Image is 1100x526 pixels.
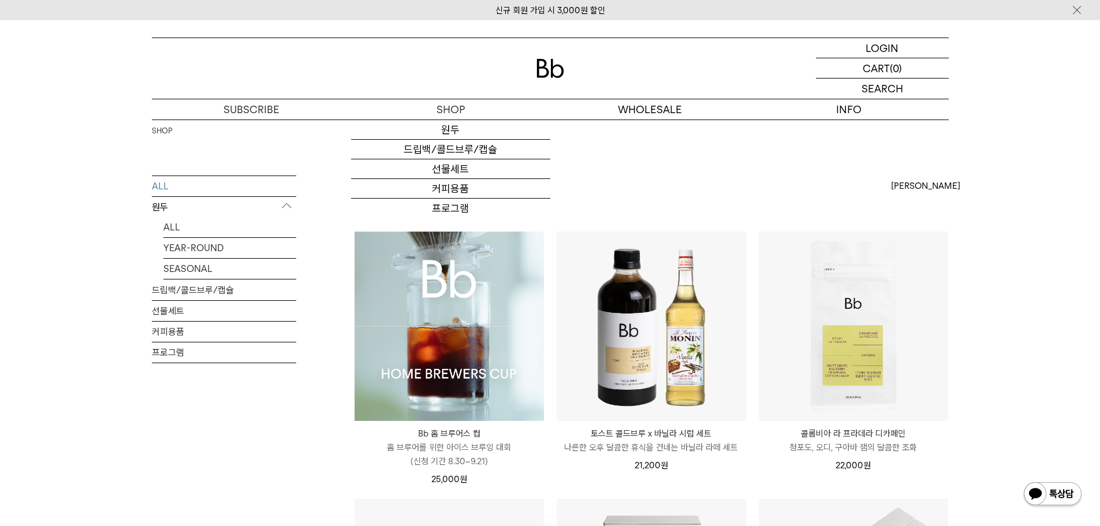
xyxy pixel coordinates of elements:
a: ALL [163,217,296,237]
p: 나른한 오후 달콤한 휴식을 건네는 바닐라 라떼 세트 [557,441,746,454]
p: WHOLESALE [550,99,750,120]
a: 커피용품 [351,179,550,199]
a: 선물세트 [152,301,296,321]
a: 드립백/콜드브루/캡슐 [351,140,550,159]
a: 프로그램 [152,342,296,363]
a: 프로그램 [351,199,550,218]
img: Bb 홈 브루어스 컵 [355,232,544,421]
p: 원두 [152,197,296,218]
p: LOGIN [866,38,898,58]
a: 콜롬비아 라 프라데라 디카페인 청포도, 오디, 구아바 잼의 달콤한 조화 [759,427,948,454]
p: 콜롬비아 라 프라데라 디카페인 [759,427,948,441]
span: 25,000 [431,474,467,484]
a: Bb 홈 브루어스 컵 홈 브루어를 위한 아이스 브루잉 대회(신청 기간 8.30~9.21) [355,427,544,468]
p: Bb 홈 브루어스 컵 [355,427,544,441]
a: 커피용품 [152,322,296,342]
a: YEAR-ROUND [163,238,296,258]
p: (0) [890,58,902,78]
img: 로고 [536,59,564,78]
a: 토스트 콜드브루 x 바닐라 시럽 세트 나른한 오후 달콤한 휴식을 건네는 바닐라 라떼 세트 [557,427,746,454]
img: 콜롬비아 라 프라데라 디카페인 [759,232,948,421]
a: SHOP [152,125,172,137]
p: 청포도, 오디, 구아바 잼의 달콤한 조화 [759,441,948,454]
img: 카카오톡 채널 1:1 채팅 버튼 [1023,481,1083,509]
a: 선물세트 [351,159,550,179]
p: INFO [750,99,949,120]
a: 신규 회원 가입 시 3,000원 할인 [495,5,605,16]
a: ALL [152,176,296,196]
span: 원 [661,460,668,471]
span: [PERSON_NAME] [891,179,960,193]
a: CART (0) [816,58,949,79]
p: 홈 브루어를 위한 아이스 브루잉 대회 (신청 기간 8.30~9.21) [355,441,544,468]
p: SEARCH [862,79,903,99]
span: 21,200 [635,460,668,471]
a: 원두 [351,120,550,140]
a: SHOP [351,99,550,120]
a: SUBSCRIBE [152,99,351,120]
p: CART [863,58,890,78]
span: 원 [863,460,871,471]
a: SEASONAL [163,259,296,279]
a: LOGIN [816,38,949,58]
img: 토스트 콜드브루 x 바닐라 시럽 세트 [557,232,746,421]
a: 드립백/콜드브루/캡슐 [152,280,296,300]
span: 22,000 [836,460,871,471]
p: 토스트 콜드브루 x 바닐라 시럽 세트 [557,427,746,441]
span: 원 [460,474,467,484]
